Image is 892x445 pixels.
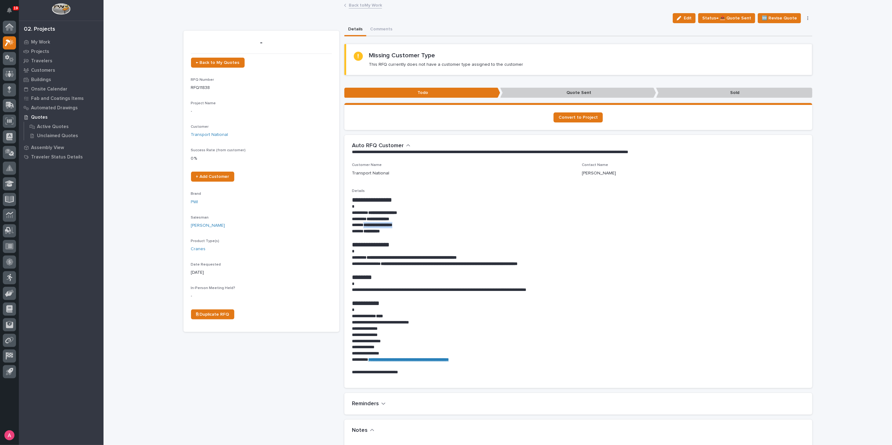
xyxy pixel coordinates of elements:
[3,4,16,17] button: Notifications
[191,192,201,196] span: Brand
[762,14,797,22] span: 🆕 Revise Quote
[366,23,396,36] button: Comments
[554,112,603,122] a: Convert to Project
[52,3,70,15] img: Workspace Logo
[31,58,52,64] p: Travelers
[191,148,246,152] span: Success Rate (from customer)
[31,68,55,73] p: Customers
[19,94,104,103] a: Fab and Coatings Items
[191,172,234,182] a: + Add Customer
[14,6,18,10] p: 19
[19,75,104,84] a: Buildings
[191,293,332,299] p: -
[191,239,220,243] span: Product Type(s)
[24,26,55,33] div: 02. Projects
[191,38,332,47] p: -
[196,60,240,65] span: ← Back to My Quotes
[31,145,64,151] p: Assembly View
[191,286,236,290] span: In-Person Meeting Held?
[19,56,104,65] a: Travelers
[19,103,104,112] a: Automated Drawings
[19,84,104,94] a: Onsite Calendar
[352,427,368,434] h2: Notes
[344,23,366,36] button: Details
[31,86,67,92] p: Onsite Calendar
[656,88,812,98] p: Sold
[8,8,16,18] div: Notifications19
[559,115,598,120] span: Convert to Project
[31,77,51,83] p: Buildings
[191,78,214,82] span: RFQ Number
[196,174,229,179] span: + Add Customer
[352,142,404,149] h2: Auto RFQ Customer
[191,132,228,138] a: Transport National
[3,429,16,442] button: users-avatar
[191,85,332,91] p: RFQ11838
[31,115,48,120] p: Quotes
[673,13,696,23] button: Edit
[369,62,523,67] p: This RFQ currently does not have a customer type assigned to the customer
[191,58,245,68] a: ← Back to My Quotes
[19,143,104,152] a: Assembly View
[191,101,216,105] span: Project Name
[582,163,608,167] span: Contact Name
[352,142,411,149] button: Auto RFQ Customer
[352,170,389,177] p: Transport National
[352,401,379,407] h2: Reminders
[352,189,365,193] span: Details
[31,39,50,45] p: My Work
[191,222,225,229] a: [PERSON_NAME]
[31,154,83,160] p: Traveler Status Details
[19,37,104,47] a: My Work
[191,108,332,115] p: -
[19,47,104,56] a: Projects
[582,170,616,177] p: [PERSON_NAME]
[191,155,332,162] p: 0 %
[37,124,69,130] p: Active Quotes
[191,125,209,129] span: Customer
[352,427,374,434] button: Notes
[31,105,78,111] p: Automated Drawings
[37,133,78,139] p: Unclaimed Quotes
[684,15,692,21] span: Edit
[196,312,229,317] span: ⎘ Duplicate RFQ
[24,122,104,131] a: Active Quotes
[349,1,382,8] a: Back toMy Work
[191,309,234,319] a: ⎘ Duplicate RFQ
[191,269,332,276] p: [DATE]
[191,199,198,205] a: PWI
[369,52,435,59] h2: Missing Customer Type
[24,131,104,140] a: Unclaimed Quotes
[19,112,104,122] a: Quotes
[31,49,49,54] p: Projects
[191,216,209,220] span: Salesman
[352,163,382,167] span: Customer Name
[344,88,500,98] p: Todo
[191,246,206,252] a: Cranes
[352,401,386,407] button: Reminders
[19,65,104,75] a: Customers
[191,263,221,266] span: Date Requested
[698,13,755,23] button: Status→ 📤 Quote Sent
[19,152,104,162] a: Traveler Status Details
[758,13,801,23] button: 🆕 Revise Quote
[500,88,656,98] p: Quote Sent
[702,14,751,22] span: Status→ 📤 Quote Sent
[31,96,84,101] p: Fab and Coatings Items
